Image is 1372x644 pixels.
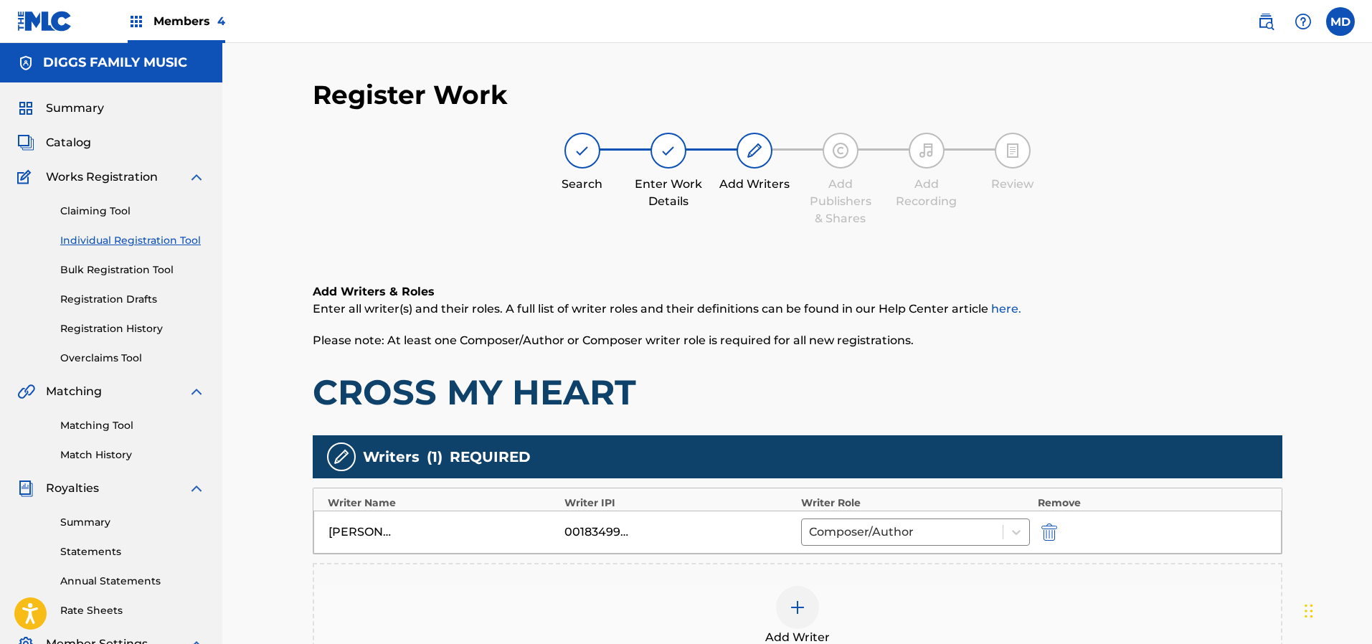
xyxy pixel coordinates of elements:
img: step indicator icon for Search [574,142,591,159]
a: Match History [60,448,205,463]
img: step indicator icon for Review [1004,142,1021,159]
div: Drag [1305,589,1313,633]
a: SummarySummary [17,100,104,117]
div: Add Writers [719,176,790,193]
a: Registration History [60,321,205,336]
a: Public Search [1252,7,1280,36]
div: Writer Role [801,496,1031,511]
img: Top Rightsholders [128,13,145,30]
img: expand [188,480,205,497]
a: Overclaims Tool [60,351,205,366]
a: Annual Statements [60,574,205,589]
img: Accounts [17,55,34,72]
img: step indicator icon for Enter Work Details [660,142,677,159]
img: step indicator icon for Add Writers [746,142,763,159]
span: Works Registration [46,169,158,186]
span: Summary [46,100,104,117]
div: Help [1289,7,1317,36]
a: Individual Registration Tool [60,233,205,248]
a: Bulk Registration Tool [60,262,205,278]
a: Statements [60,544,205,559]
div: Writer IPI [564,496,794,511]
span: REQUIRED [450,446,531,468]
img: step indicator icon for Add Recording [918,142,935,159]
span: Writers [363,446,420,468]
div: Review [977,176,1049,193]
img: help [1295,13,1312,30]
img: writers [333,448,350,465]
span: Catalog [46,134,91,151]
a: Registration Drafts [60,292,205,307]
span: Please note: At least one Composer/Author or Composer writer role is required for all new registr... [313,333,914,347]
h2: Register Work [313,79,508,111]
div: User Menu [1326,7,1355,36]
a: here. [991,302,1021,316]
span: Matching [46,383,102,400]
a: Matching Tool [60,418,205,433]
img: expand [188,169,205,186]
span: 4 [217,14,225,28]
h6: Add Writers & Roles [313,283,1282,300]
div: Add Recording [891,176,962,210]
img: Royalties [17,480,34,497]
img: Works Registration [17,169,36,186]
img: Catalog [17,134,34,151]
span: Royalties [46,480,99,497]
img: expand [188,383,205,400]
img: add [789,599,806,616]
span: ( 1 ) [427,446,443,468]
div: Search [547,176,618,193]
div: Enter Work Details [633,176,704,210]
a: Summary [60,515,205,530]
div: Writer Name [328,496,557,511]
a: Rate Sheets [60,603,205,618]
img: MLC Logo [17,11,72,32]
div: Remove [1038,496,1267,511]
a: CatalogCatalog [17,134,91,151]
img: step indicator icon for Add Publishers & Shares [832,142,849,159]
img: Matching [17,383,35,400]
img: Summary [17,100,34,117]
span: Members [153,13,225,29]
iframe: Resource Center [1332,422,1372,538]
iframe: Chat Widget [1300,575,1372,644]
a: Claiming Tool [60,204,205,219]
h5: DIGGS FAMILY MUSIC [43,55,187,71]
span: Enter all writer(s) and their roles. A full list of writer roles and their definitions can be fou... [313,302,1021,316]
img: search [1257,13,1274,30]
h1: CROSS MY HEART [313,371,1282,414]
div: Add Publishers & Shares [805,176,876,227]
img: 12a2ab48e56ec057fbd8.svg [1041,524,1057,541]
